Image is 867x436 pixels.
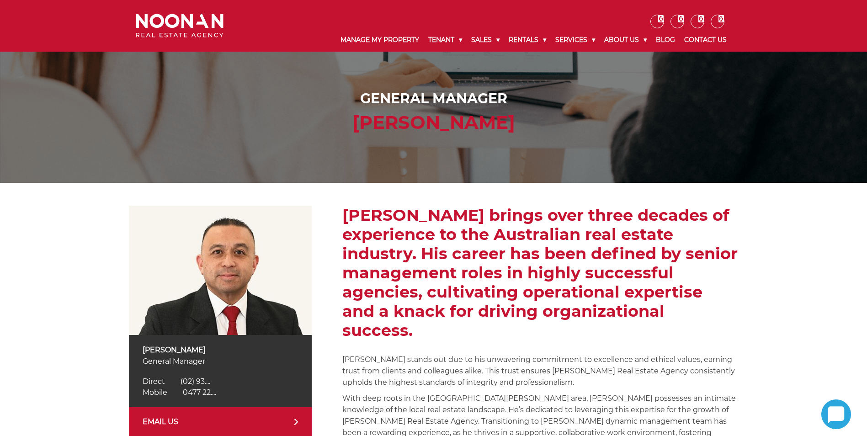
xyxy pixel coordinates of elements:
[342,354,738,388] p: [PERSON_NAME] stands out due to his unwavering commitment to excellence and ethical values, earni...
[143,377,165,386] span: Direct
[551,28,600,52] a: Services
[138,90,729,107] h1: General Manager
[651,28,680,52] a: Blog
[143,388,167,397] span: Mobile
[143,356,298,367] p: General Manager
[680,28,731,52] a: Contact Us
[342,206,738,340] h2: [PERSON_NAME] brings over three decades of experience to the Australian real estate industry. His...
[181,377,210,386] span: (02) 93....
[143,377,210,386] a: Click to reveal phone number
[129,206,312,335] img: Martin Reyes
[504,28,551,52] a: Rentals
[183,388,216,397] span: 0477 22....
[424,28,467,52] a: Tenant
[136,14,223,38] img: Noonan Real Estate Agency
[336,28,424,52] a: Manage My Property
[138,112,729,133] h2: [PERSON_NAME]
[143,388,216,397] a: Click to reveal phone number
[143,344,298,356] p: [PERSON_NAME]
[600,28,651,52] a: About Us
[467,28,504,52] a: Sales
